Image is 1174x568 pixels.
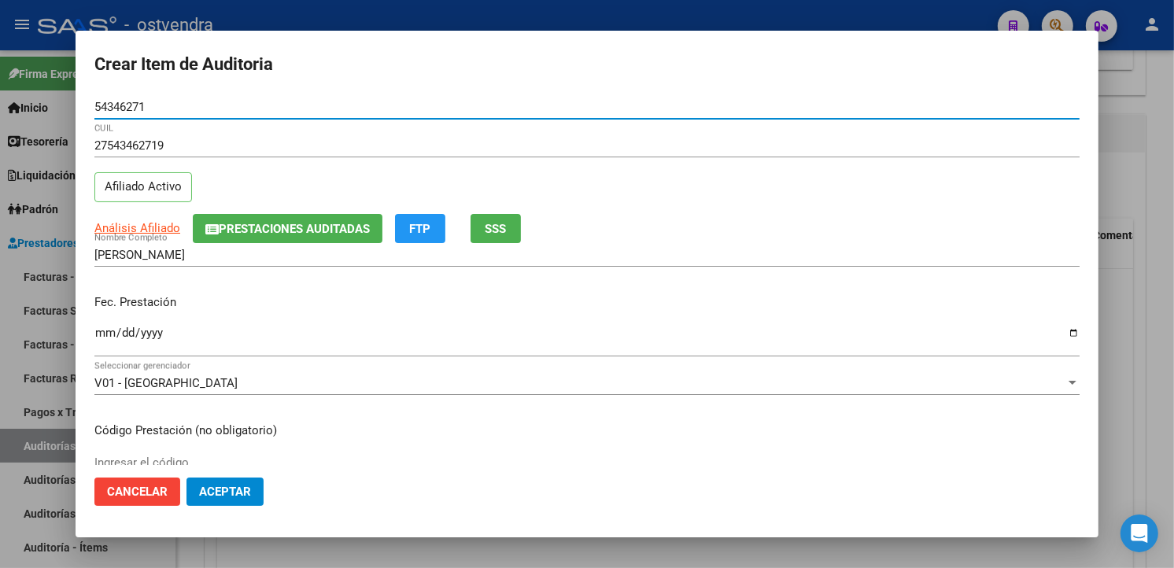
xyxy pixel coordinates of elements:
button: Prestaciones Auditadas [193,214,382,243]
button: SSS [471,214,521,243]
span: V01 - [GEOGRAPHIC_DATA] [94,376,238,390]
p: Afiliado Activo [94,172,192,203]
span: Cancelar [107,485,168,499]
button: Aceptar [186,478,264,506]
span: FTP [410,222,431,236]
p: Fec. Prestación [94,293,1080,312]
span: Prestaciones Auditadas [219,222,370,236]
button: Cancelar [94,478,180,506]
p: Código Prestación (no obligatorio) [94,422,1080,440]
span: SSS [485,222,507,236]
button: FTP [395,214,445,243]
span: Aceptar [199,485,251,499]
span: Análisis Afiliado [94,221,180,235]
div: Open Intercom Messenger [1120,515,1158,552]
h2: Crear Item de Auditoria [94,50,1080,79]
